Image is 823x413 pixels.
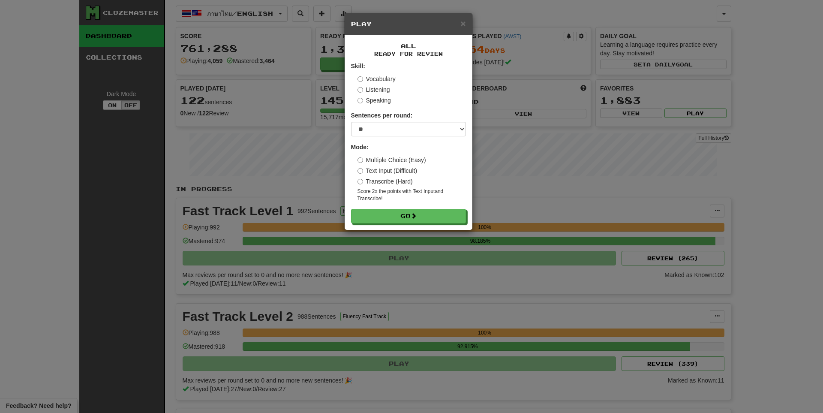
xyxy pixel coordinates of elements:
label: Vocabulary [357,75,396,83]
input: Listening [357,87,363,93]
small: Ready for Review [351,50,466,57]
label: Transcribe (Hard) [357,177,413,186]
h5: Play [351,20,466,28]
small: Score 2x the points with Text Input and Transcribe ! [357,188,466,202]
label: Sentences per round: [351,111,413,120]
button: Go [351,209,466,223]
label: Multiple Choice (Easy) [357,156,426,164]
strong: Mode: [351,144,369,151]
input: Multiple Choice (Easy) [357,157,363,163]
input: Vocabulary [357,76,363,82]
label: Speaking [357,96,391,105]
input: Speaking [357,98,363,103]
button: Close [460,19,466,28]
label: Text Input (Difficult) [357,166,418,175]
input: Transcribe (Hard) [357,179,363,184]
label: Listening [357,85,390,94]
span: × [460,18,466,28]
strong: Skill: [351,63,365,69]
span: All [401,42,416,49]
input: Text Input (Difficult) [357,168,363,174]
